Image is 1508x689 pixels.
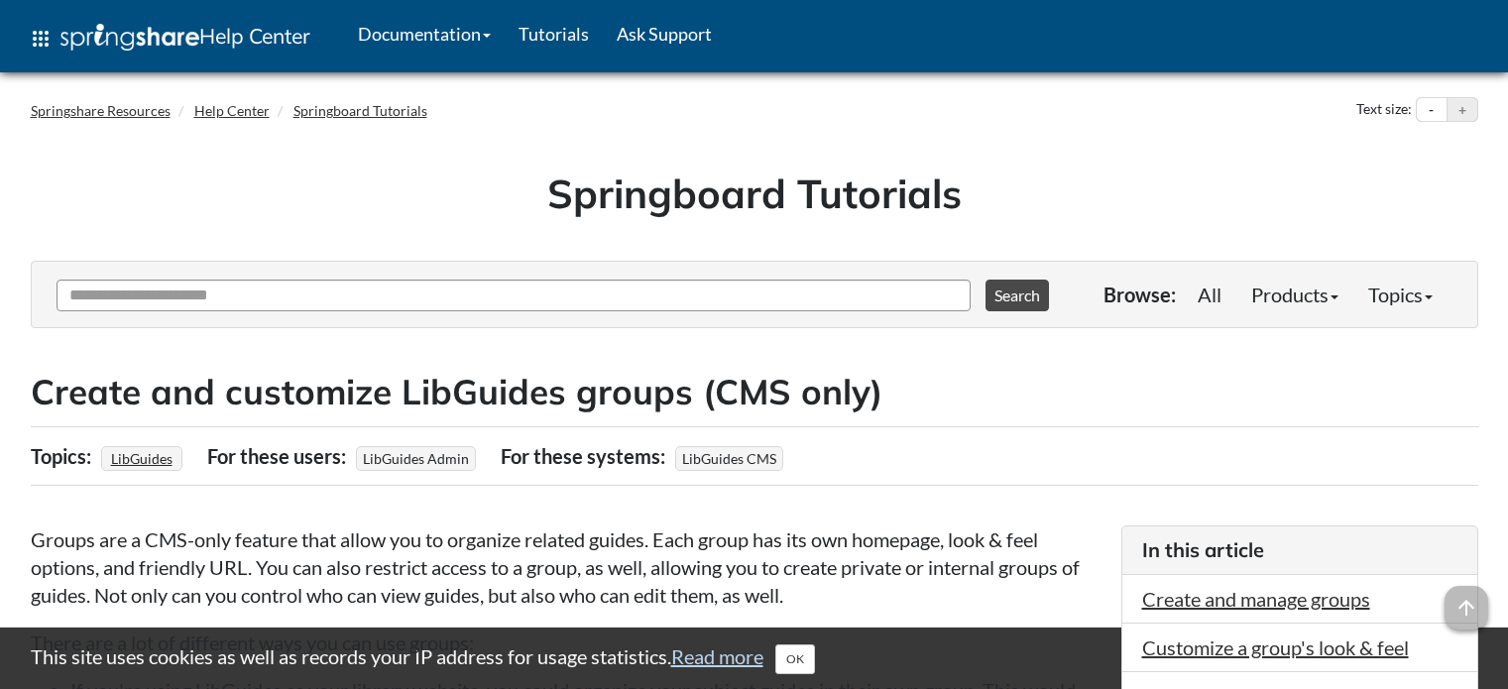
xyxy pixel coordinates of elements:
[1445,588,1488,612] a: arrow_upward
[293,102,427,119] a: Springboard Tutorials
[46,166,1463,221] h1: Springboard Tutorials
[603,9,726,58] a: Ask Support
[1417,98,1447,122] button: Decrease text size
[31,437,96,475] div: Topics:
[1353,275,1448,314] a: Topics
[15,9,324,68] a: apps Help Center
[1352,97,1416,123] div: Text size:
[1183,275,1236,314] a: All
[1445,586,1488,630] span: arrow_upward
[344,9,505,58] a: Documentation
[108,444,175,473] a: LibGuides
[29,27,53,51] span: apps
[986,280,1049,311] button: Search
[207,437,351,475] div: For these users:
[501,437,670,475] div: For these systems:
[11,642,1498,674] div: This site uses cookies as well as records your IP address for usage statistics.
[194,102,270,119] a: Help Center
[199,23,310,49] span: Help Center
[60,24,199,51] img: Springshare
[1142,536,1457,564] h3: In this article
[505,9,603,58] a: Tutorials
[31,368,1478,416] h2: Create and customize LibGuides groups (CMS only)
[1142,635,1409,659] a: Customize a group's look & feel
[31,629,1102,656] p: There are a lot of different ways you can use groups:
[1448,98,1477,122] button: Increase text size
[675,446,783,471] span: LibGuides CMS
[31,102,171,119] a: Springshare Resources
[356,446,476,471] span: LibGuides Admin
[1103,281,1176,308] p: Browse:
[31,525,1102,609] p: Groups are a CMS-only feature that allow you to organize related guides. Each group has its own h...
[1142,587,1370,611] a: Create and manage groups
[1236,275,1353,314] a: Products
